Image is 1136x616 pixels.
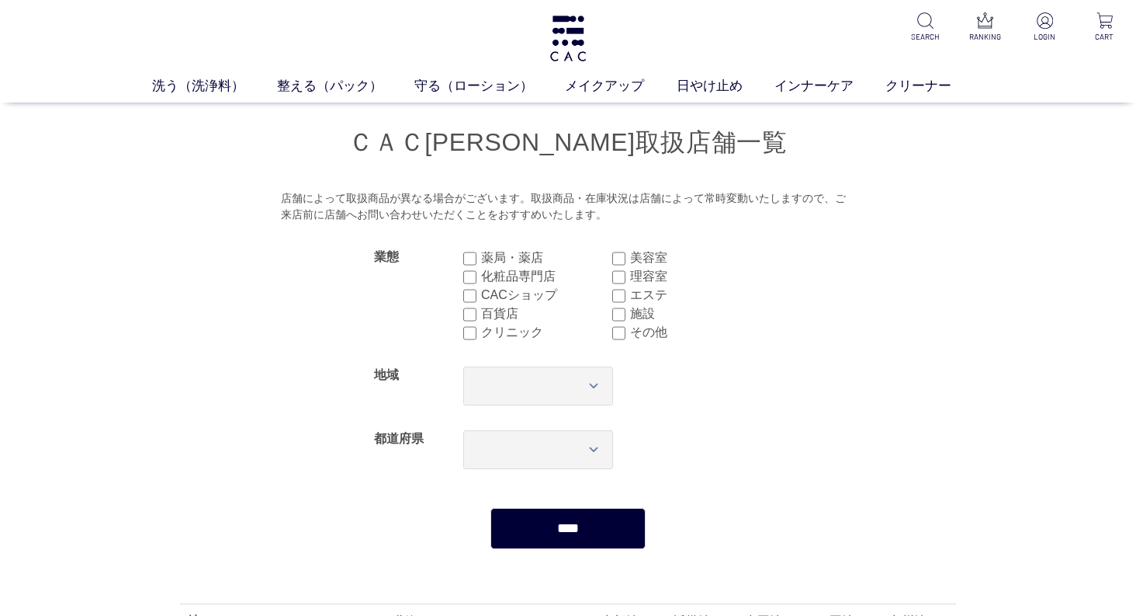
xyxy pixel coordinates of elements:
a: 日やけ止め [677,77,774,96]
p: RANKING [966,31,1004,43]
a: LOGIN [1026,12,1064,43]
h1: ＣＡＣ[PERSON_NAME]取扱店舗一覧 [180,126,956,159]
label: 化粧品専門店 [481,267,612,286]
label: その他 [630,323,761,342]
label: 地域 [374,368,399,381]
label: 理容室 [630,267,761,286]
label: CACショップ [481,286,612,305]
a: 洗う（洗浄料） [152,77,276,96]
label: 美容室 [630,249,761,267]
label: 施設 [630,305,761,323]
label: エステ [630,286,761,305]
label: 百貨店 [481,305,612,323]
p: LOGIN [1026,31,1064,43]
label: クリニック [481,323,612,342]
a: 整える（パック） [277,77,414,96]
a: 守る（ローション） [414,77,565,96]
label: 都道府県 [374,432,424,445]
p: SEARCH [906,31,944,43]
a: SEARCH [906,12,944,43]
a: RANKING [966,12,1004,43]
label: 薬局・薬店 [481,249,612,267]
label: 業態 [374,250,399,263]
a: CART [1086,12,1124,43]
a: インナーケア [774,77,885,96]
a: クリーナー [885,77,983,96]
img: logo [548,16,588,61]
p: CART [1086,31,1124,43]
div: 店舗によって取扱商品が異なる場合がございます。取扱商品・在庫状況は店舗によって常時変動いたしますので、ご来店前に店舗へお問い合わせいただくことをおすすめいたします。 [281,190,856,224]
a: メイクアップ [565,77,676,96]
